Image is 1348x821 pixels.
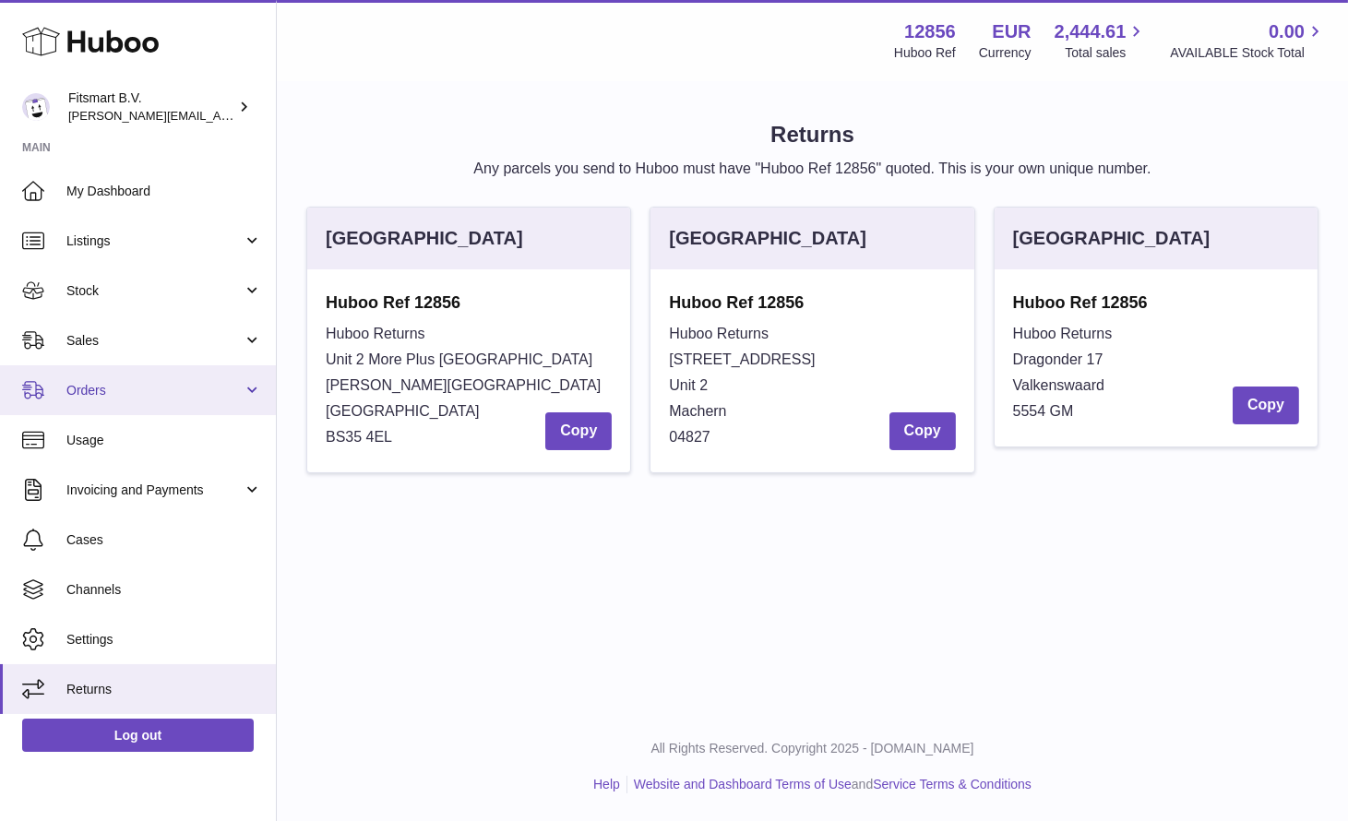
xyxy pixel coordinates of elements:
[66,332,243,350] span: Sales
[326,429,392,445] span: BS35 4EL
[669,403,726,419] span: Machern
[1170,44,1326,62] span: AVAILABLE Stock Total
[669,226,866,251] div: [GEOGRAPHIC_DATA]
[326,292,612,314] strong: Huboo Ref 12856
[627,776,1032,793] li: and
[1233,387,1299,424] button: Copy
[904,19,956,44] strong: 12856
[66,183,262,200] span: My Dashboard
[669,351,815,367] span: [STREET_ADDRESS]
[66,531,262,549] span: Cases
[1013,351,1103,367] span: Dragonder 17
[992,19,1031,44] strong: EUR
[66,282,243,300] span: Stock
[326,377,601,393] span: [PERSON_NAME][GEOGRAPHIC_DATA]
[1269,19,1305,44] span: 0.00
[68,108,370,123] span: [PERSON_NAME][EMAIL_ADDRESS][DOMAIN_NAME]
[1013,326,1113,341] span: Huboo Returns
[669,429,710,445] span: 04827
[669,377,708,393] span: Unit 2
[894,44,956,62] div: Huboo Ref
[66,482,243,499] span: Invoicing and Payments
[1055,19,1148,62] a: 2,444.61 Total sales
[1013,292,1299,314] strong: Huboo Ref 12856
[1013,377,1104,393] span: Valkenswaard
[889,412,956,450] button: Copy
[669,326,769,341] span: Huboo Returns
[66,432,262,449] span: Usage
[68,89,234,125] div: Fitsmart B.V.
[66,232,243,250] span: Listings
[292,740,1333,757] p: All Rights Reserved. Copyright 2025 - [DOMAIN_NAME]
[1013,226,1211,251] div: [GEOGRAPHIC_DATA]
[22,93,50,121] img: jonathan@leaderoo.com
[326,351,592,367] span: Unit 2 More Plus [GEOGRAPHIC_DATA]
[66,681,262,698] span: Returns
[669,292,955,314] strong: Huboo Ref 12856
[66,581,262,599] span: Channels
[634,777,852,791] a: Website and Dashboard Terms of Use
[979,44,1032,62] div: Currency
[1065,44,1147,62] span: Total sales
[306,120,1318,149] h1: Returns
[326,403,480,419] span: [GEOGRAPHIC_DATA]
[22,719,254,752] a: Log out
[306,159,1318,179] p: Any parcels you send to Huboo must have "Huboo Ref 12856" quoted. This is your own unique number.
[1013,403,1074,419] span: 5554 GM
[326,226,523,251] div: [GEOGRAPHIC_DATA]
[545,412,612,450] button: Copy
[873,777,1032,791] a: Service Terms & Conditions
[326,326,425,341] span: Huboo Returns
[593,777,620,791] a: Help
[1170,19,1326,62] a: 0.00 AVAILABLE Stock Total
[66,382,243,399] span: Orders
[66,631,262,648] span: Settings
[1055,19,1127,44] span: 2,444.61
